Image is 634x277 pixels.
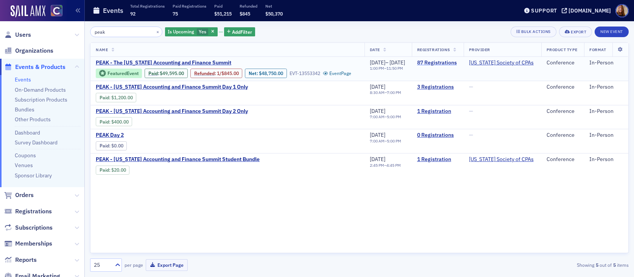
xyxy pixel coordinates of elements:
a: Paid [100,95,109,100]
span: $50,370 [265,11,283,17]
div: In-Person [589,132,623,139]
div: – [370,114,401,119]
span: Yes [199,28,206,34]
img: SailAMX [11,5,45,17]
span: — [469,108,473,114]
a: PEAK - The [US_STATE] Accounting and Finance Summit [96,59,351,66]
time: 5:00 PM [387,138,401,144]
strong: 5 [594,261,600,268]
div: Showing out of items [455,261,629,268]
p: Total Registrations [130,3,165,9]
a: Dashboard [15,129,40,136]
label: per page [125,261,143,268]
span: Events & Products [15,63,65,71]
div: [DOMAIN_NAME] [569,7,611,14]
a: Other Products [15,116,51,123]
span: [DATE] [370,83,385,90]
input: Search… [90,27,162,37]
a: 1 Registration [417,156,458,163]
div: In-Person [589,59,623,66]
a: 1 Registration [417,108,458,115]
button: [DOMAIN_NAME] [562,8,614,13]
span: Colorado Society of CPAs [469,59,534,66]
span: : [194,70,217,76]
a: 0 Registrations [417,132,458,139]
span: [DATE] [370,108,385,114]
span: Format [589,47,606,52]
a: EventPage [323,70,352,76]
span: — [469,131,473,138]
div: Conference [547,132,579,139]
div: Refunded: 132 - $4959500 [190,69,242,78]
button: AddFilter [224,27,255,37]
span: Memberships [15,239,52,248]
p: Net [265,3,283,9]
a: [US_STATE] Society of CPAs [469,156,534,163]
span: $400.00 [111,119,129,125]
time: 7:00 PM [387,90,401,95]
span: Registrations [417,47,450,52]
span: PEAK - The Colorado Accounting and Finance Summit [96,59,231,66]
a: PEAK Day 2 [96,132,223,139]
span: [DATE] [389,59,405,66]
a: Paid [100,119,109,125]
div: Paid: 2 - $2000 [96,166,129,175]
a: Refunded [194,70,215,76]
span: Organizations [15,47,53,55]
span: Colorado Society of CPAs [469,156,534,163]
div: – [370,90,401,95]
span: 92 [130,11,136,17]
button: × [154,28,161,35]
div: Conference [547,59,579,66]
a: Registrations [4,207,52,216]
a: Events & Products [4,63,65,71]
span: Subscriptions [15,224,53,232]
span: $51,215 [214,11,232,17]
div: Conference [547,156,579,163]
a: Survey Dashboard [15,139,58,146]
span: Users [15,31,31,39]
img: SailAMX [51,5,62,17]
a: PEAK - [US_STATE] Accounting and Finance Summit Day 2 Only [96,108,248,115]
a: Organizations [4,47,53,55]
a: 87 Registrations [417,59,458,66]
span: [DATE] [370,131,385,138]
div: Net: $4875000 [245,69,287,78]
span: Registrations [15,207,52,216]
div: – [370,139,401,144]
span: [DATE] [370,156,385,163]
a: Subscriptions [4,224,53,232]
a: PEAK - [US_STATE] Accounting and Finance Summit Day 1 Only [96,84,248,91]
a: PEAK - [US_STATE] Accounting and Finance Summit Student Bundle [96,156,260,163]
span: Is Upcoming [168,28,194,34]
a: Users [4,31,31,39]
time: 2:45 PM [370,163,384,168]
a: Subscription Products [15,96,67,103]
a: Orders [4,191,34,199]
a: [US_STATE] Society of CPAs [469,59,534,66]
time: 7:00 AM [370,114,385,119]
time: 1:00 PM [370,66,384,71]
h1: Events [103,6,123,15]
a: Reports [4,256,37,264]
span: PEAK - Colorado Accounting and Finance Summit Student Bundle [96,156,260,163]
div: – [370,66,405,71]
div: Conference [547,84,579,91]
div: Paid: 0 - $0 [96,141,127,150]
div: Paid: 4 - $40000 [96,117,132,126]
div: Featured Event [96,69,142,78]
div: Paid: 6 - $120000 [96,93,136,102]
a: Memberships [4,239,52,248]
strong: 5 [612,261,617,268]
span: $0.00 [111,143,123,149]
time: 11:50 PM [386,66,403,71]
a: New Event [595,28,629,34]
div: Bulk Actions [521,30,551,34]
a: On-Demand Products [15,86,66,93]
div: – [370,59,405,66]
span: Name [96,47,108,52]
div: In-Person [589,84,623,91]
span: Add Filter [232,28,252,35]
